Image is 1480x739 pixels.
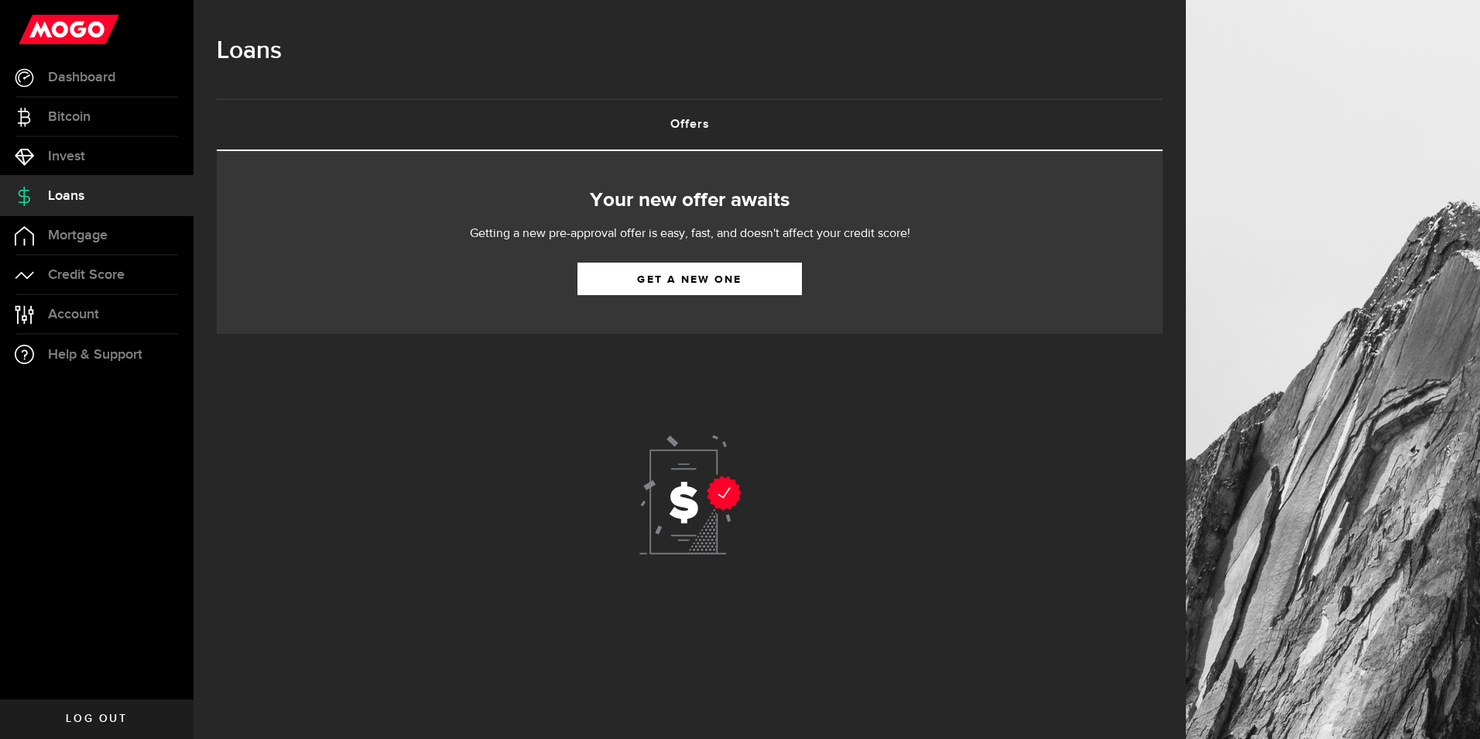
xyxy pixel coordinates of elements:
p: Getting a new pre-approval offer is easy, fast, and doesn't affect your credit score! [423,225,957,243]
span: Loans [48,189,84,203]
h1: Loans [217,31,1163,71]
ul: Tabs Navigation [217,98,1163,151]
span: Dashboard [48,70,115,84]
h2: Your new offer awaits [240,184,1139,217]
a: Get a new one [577,263,802,295]
a: Offers [217,100,1163,150]
span: Invest [48,150,85,163]
span: Mortgage [48,229,108,242]
span: Log out [66,713,127,724]
span: Account [48,308,99,321]
span: Credit Score [48,268,125,282]
iframe: LiveChat chat widget [1415,674,1480,739]
span: Help & Support [48,348,142,362]
span: Bitcoin [48,110,91,124]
